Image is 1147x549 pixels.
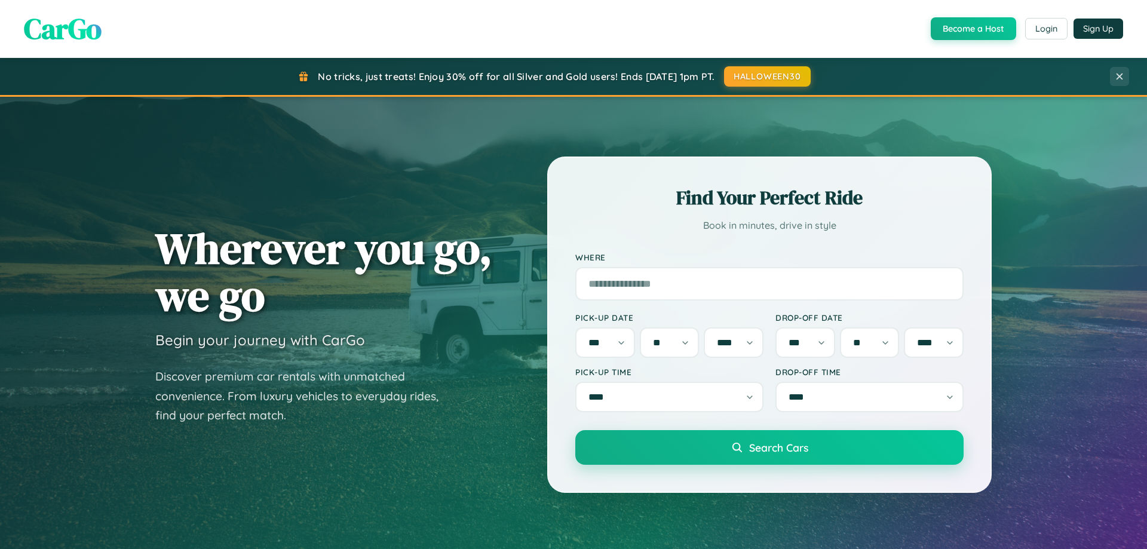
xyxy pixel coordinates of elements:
[575,252,964,262] label: Where
[775,312,964,323] label: Drop-off Date
[1025,18,1068,39] button: Login
[24,9,102,48] span: CarGo
[155,367,454,425] p: Discover premium car rentals with unmatched convenience. From luxury vehicles to everyday rides, ...
[1074,19,1123,39] button: Sign Up
[575,367,763,377] label: Pick-up Time
[575,185,964,211] h2: Find Your Perfect Ride
[155,331,365,349] h3: Begin your journey with CarGo
[575,312,763,323] label: Pick-up Date
[749,441,808,454] span: Search Cars
[724,66,811,87] button: HALLOWEEN30
[931,17,1016,40] button: Become a Host
[155,225,492,319] h1: Wherever you go, we go
[318,70,714,82] span: No tricks, just treats! Enjoy 30% off for all Silver and Gold users! Ends [DATE] 1pm PT.
[775,367,964,377] label: Drop-off Time
[575,217,964,234] p: Book in minutes, drive in style
[575,430,964,465] button: Search Cars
